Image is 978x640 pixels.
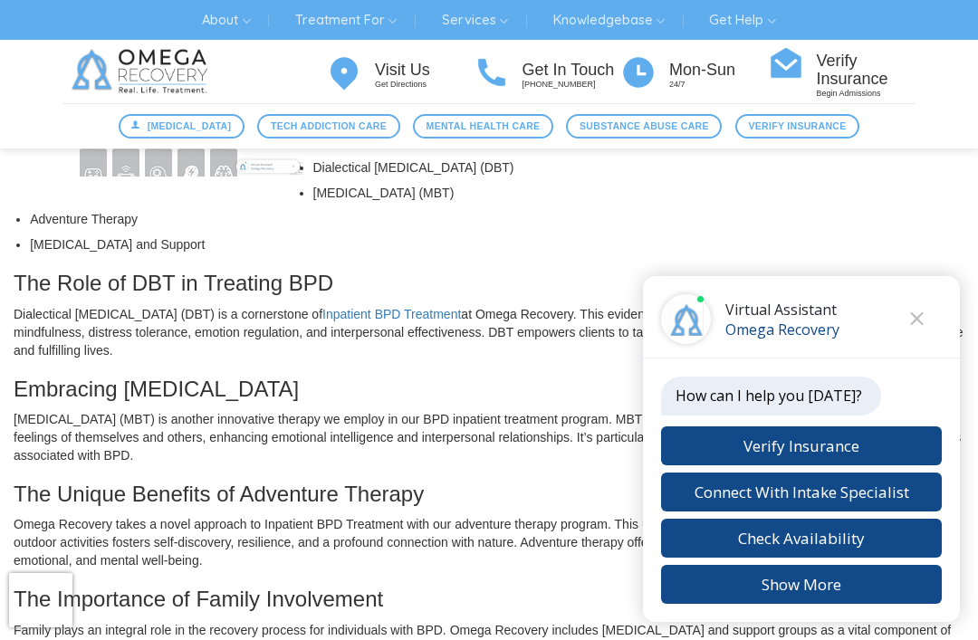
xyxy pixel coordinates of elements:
[9,573,72,627] iframe: reCAPTCHA
[566,114,722,139] a: Substance Abuse Care
[14,410,964,464] p: [MEDICAL_DATA] (MBT) is another innovative therapy we employ in our BPD inpatient treatment progr...
[768,43,916,100] a: Verify Insurance Begin Admissions
[30,184,964,202] li: [MEDICAL_DATA] (MBT)
[14,482,964,506] h3: The Unique Benefits of Adventure Therapy
[322,307,461,321] a: Inpatient BPD Treatment
[14,377,964,401] h3: Embracing [MEDICAL_DATA]
[540,5,678,34] a: Knowledgebase
[375,62,474,80] h4: Visit Us
[523,62,621,80] h4: Get In Touch
[30,210,964,228] li: Adventure Therapy
[817,88,916,100] p: Begin Admissions
[326,53,474,91] a: Visit Us Get Directions
[30,158,964,177] li: Dialectical [MEDICAL_DATA] (DBT)
[669,62,768,80] h4: Mon-Sun
[735,114,859,139] a: Verify Insurance
[188,5,264,34] a: About
[14,305,964,359] p: Dialectical [MEDICAL_DATA] (DBT) is a cornerstone of at Omega Recovery. This evidence-based appro...
[257,114,399,139] a: Tech Addiction Care
[148,119,232,134] span: [MEDICAL_DATA]
[695,5,789,34] a: Get Help
[14,272,964,295] h3: The Role of DBT in Treating BPD
[63,40,222,103] img: Omega Recovery
[271,119,387,134] span: Tech Addiction Care
[427,119,541,134] span: Mental Health Care
[474,53,621,91] a: Get In Touch [PHONE_NUMBER]
[375,79,474,91] p: Get Directions
[523,79,621,91] p: [PHONE_NUMBER]
[30,235,964,253] li: [MEDICAL_DATA] and Support
[669,79,768,91] p: 24/7
[282,5,410,34] a: Treatment For
[14,587,964,611] h3: The Importance of Family Involvement
[580,119,709,134] span: Substance Abuse Care
[748,119,846,134] span: Verify Insurance
[119,114,244,139] a: [MEDICAL_DATA]
[428,5,522,34] a: Services
[817,53,916,89] h4: Verify Insurance
[413,114,553,139] a: Mental Health Care
[14,515,964,569] p: Omega Recovery takes a novel approach to Inpatient BPD Treatment with our adventure therapy progr...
